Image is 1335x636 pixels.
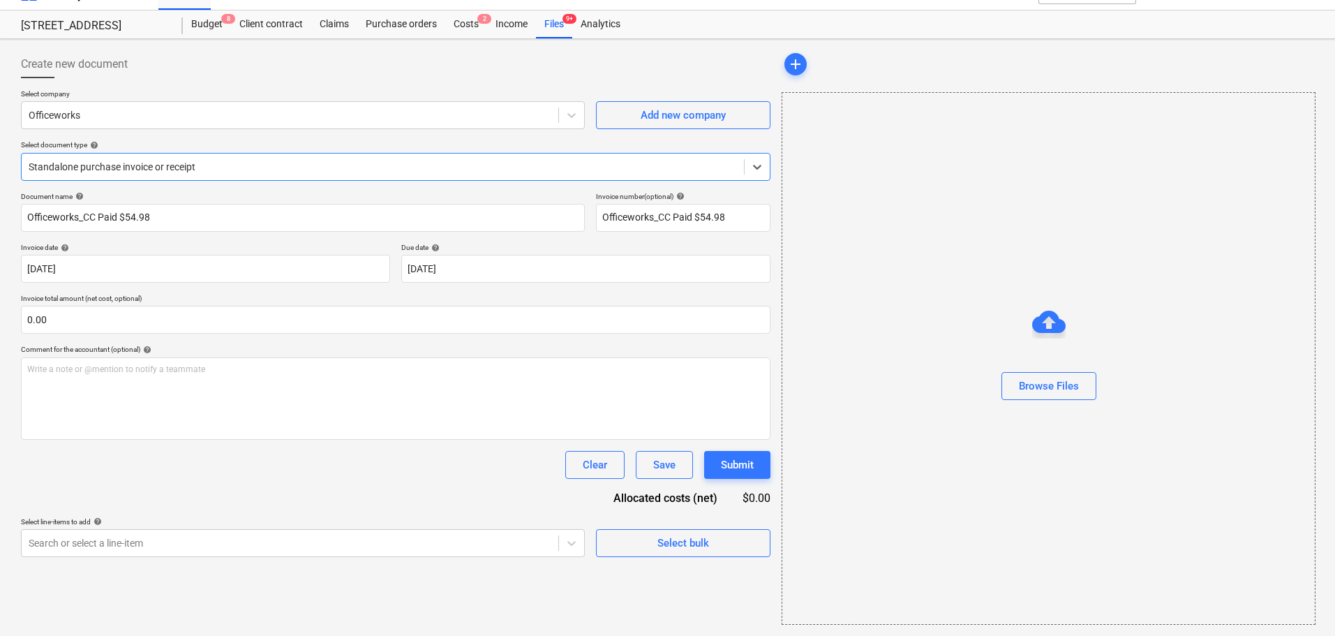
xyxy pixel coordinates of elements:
span: help [673,192,685,200]
span: Create new document [21,56,128,73]
span: help [87,141,98,149]
div: Invoice date [21,243,390,252]
div: Add new company [641,106,726,124]
button: Save [636,451,693,479]
div: Browse Files [782,92,1315,625]
span: 8 [221,14,235,24]
span: add [787,56,804,73]
span: help [73,192,84,200]
a: Files9+ [536,10,572,38]
input: Invoice date not specified [21,255,390,283]
span: help [91,517,102,526]
div: Save [653,456,676,474]
p: Select company [21,89,585,101]
div: $0.00 [740,490,770,506]
div: Clear [583,456,607,474]
span: help [140,346,151,354]
div: Select bulk [657,534,709,552]
input: Due date not specified [401,255,770,283]
button: Browse Files [1001,372,1096,400]
a: Budget8 [183,10,231,38]
div: Files [536,10,572,38]
span: help [428,244,440,252]
a: Income [487,10,536,38]
div: Browse Files [1019,377,1079,395]
span: 9+ [562,14,576,24]
div: Budget [183,10,231,38]
div: Document name [21,192,585,201]
div: Comment for the accountant (optional) [21,345,770,354]
div: Invoice number (optional) [596,192,770,201]
iframe: Chat Widget [1265,569,1335,636]
a: Claims [311,10,357,38]
a: Costs2 [445,10,487,38]
input: Invoice number [596,204,770,232]
p: Invoice total amount (net cost, optional) [21,294,770,306]
div: Submit [721,456,754,474]
div: Due date [401,243,770,252]
div: Costs [445,10,487,38]
button: Clear [565,451,625,479]
div: [STREET_ADDRESS] [21,19,166,34]
a: Purchase orders [357,10,445,38]
div: Select line-items to add [21,517,585,526]
button: Select bulk [596,529,770,557]
input: Invoice total amount (net cost, optional) [21,306,770,334]
div: Select document type [21,140,770,149]
span: 2 [477,14,491,24]
span: help [58,244,69,252]
a: Client contract [231,10,311,38]
div: Allocated costs (net) [589,490,740,506]
button: Add new company [596,101,770,129]
button: Submit [704,451,770,479]
input: Document name [21,204,585,232]
a: Analytics [572,10,629,38]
